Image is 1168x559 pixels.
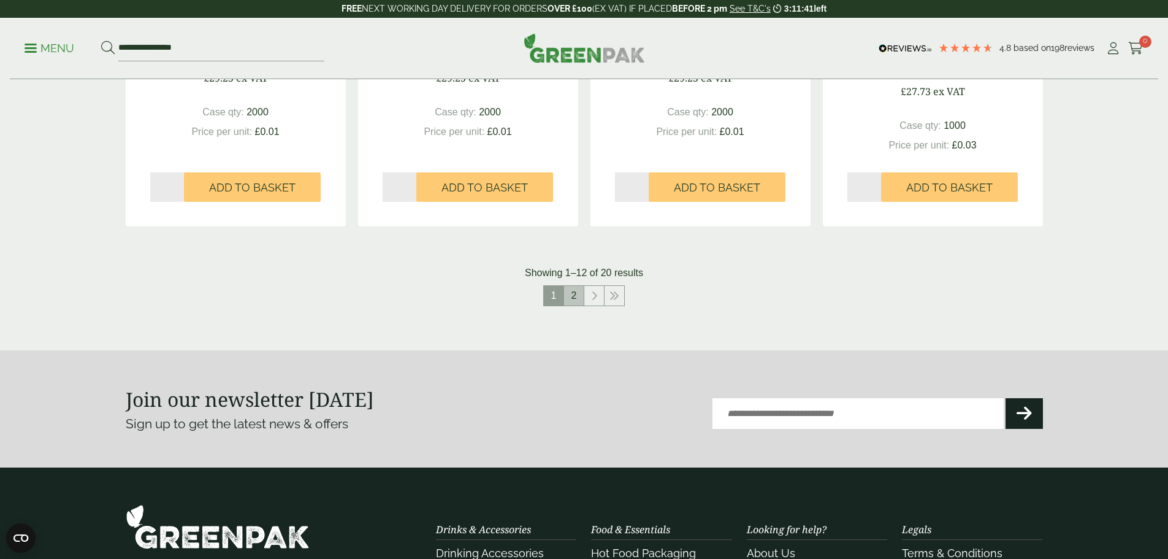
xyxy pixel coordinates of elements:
span: Add to Basket [441,181,528,195]
button: Add to Basket [416,172,553,202]
a: 2 [564,286,584,306]
span: Price per unit: [656,126,717,137]
span: Price per unit: [191,126,252,137]
span: 2000 [479,107,501,117]
span: 2000 [711,107,733,117]
div: 4.79 Stars [938,42,993,53]
strong: Join our newsletter [DATE] [126,386,374,412]
span: left [814,4,826,13]
img: REVIEWS.io [879,44,932,53]
img: GreenPak Supplies [126,504,310,549]
a: 0 [1128,39,1143,58]
strong: BEFORE 2 pm [672,4,727,13]
span: Case qty: [899,120,941,131]
img: GreenPak Supplies [524,33,645,63]
span: Case qty: [435,107,476,117]
span: Case qty: [202,107,244,117]
span: £0.03 [952,140,977,150]
span: 1 [544,286,563,306]
button: Open CMP widget [6,523,36,553]
span: 198 [1051,43,1064,53]
span: 4.8 [999,43,1013,53]
button: Add to Basket [881,172,1018,202]
span: Based on [1013,43,1051,53]
span: Add to Basket [906,181,993,195]
span: reviews [1064,43,1094,53]
button: Add to Basket [649,172,785,202]
span: £0.01 [487,126,512,137]
span: Price per unit: [424,126,484,137]
span: £0.01 [720,126,744,137]
p: Sign up to get the latest news & offers [126,414,538,434]
span: £27.73 [901,85,931,98]
p: Showing 1–12 of 20 results [525,266,643,280]
span: ex VAT [933,85,965,98]
i: My Account [1105,42,1121,55]
span: Add to Basket [209,181,296,195]
a: Menu [25,41,74,53]
button: Add to Basket [184,172,321,202]
strong: OVER £100 [548,4,592,13]
span: 3:11:41 [784,4,814,13]
span: Price per unit: [888,140,949,150]
a: See T&C's [730,4,771,13]
span: Case qty: [667,107,709,117]
span: 2000 [246,107,269,117]
span: Add to Basket [674,181,760,195]
span: 0 [1139,36,1151,48]
span: 1000 [944,120,966,131]
p: Menu [25,41,74,56]
strong: FREE [342,4,362,13]
span: £0.01 [255,126,280,137]
i: Cart [1128,42,1143,55]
